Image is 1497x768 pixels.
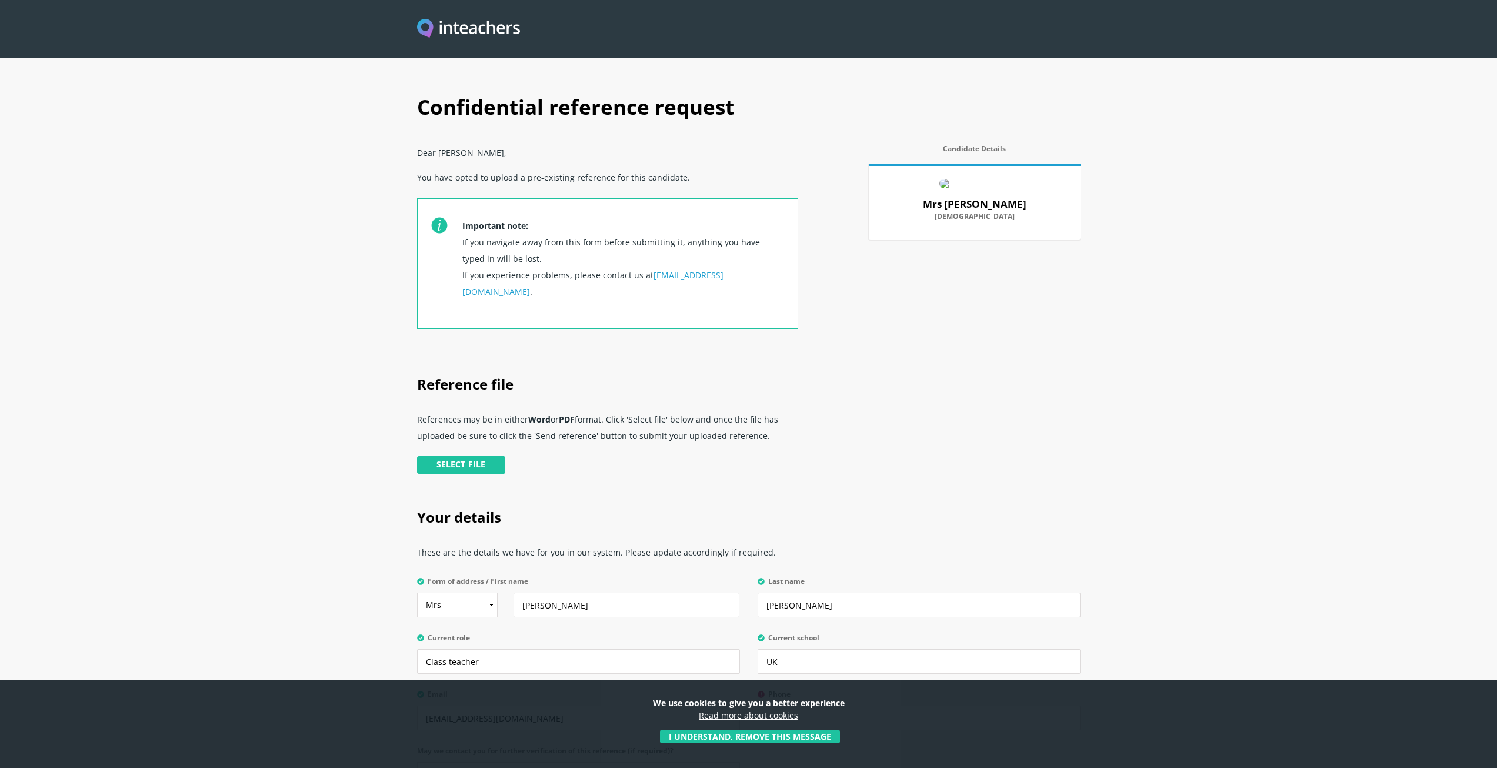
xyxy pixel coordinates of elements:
span: Your details [417,507,501,527]
p: If you navigate away from this form before submitting it, anything you have typed in will be lost... [462,213,783,328]
p: You have opted to upload a pre-existing reference for this candidate. [417,165,798,198]
strong: Mrs [PERSON_NAME] [923,197,1026,211]
img: 79210 [939,179,1010,188]
label: Form of address / First name [417,577,740,593]
strong: Word [528,414,551,425]
label: Candidate Details [869,145,1081,160]
a: Read more about cookies [699,710,798,721]
strong: PDF [559,414,575,425]
a: Visit this site's homepage [417,19,521,39]
label: Last name [758,577,1081,593]
p: References may be in either or format. Click 'Select file' below and once the file has uploaded b... [417,407,798,456]
h1: Confidential reference request [417,82,1081,140]
img: Inteachers [417,19,521,39]
label: Current school [758,634,1081,649]
button: I understand, remove this message [660,730,840,743]
p: These are the details we have for you in our system. Please update accordingly if required. [417,540,1081,573]
span: Reference file [417,374,514,394]
strong: We use cookies to give you a better experience [653,697,845,709]
label: [DEMOGRAPHIC_DATA] [883,212,1066,228]
strong: Important note: [462,220,528,231]
label: Current role [417,634,740,649]
div: Select file [417,456,505,474]
p: Dear [PERSON_NAME], [417,140,798,165]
